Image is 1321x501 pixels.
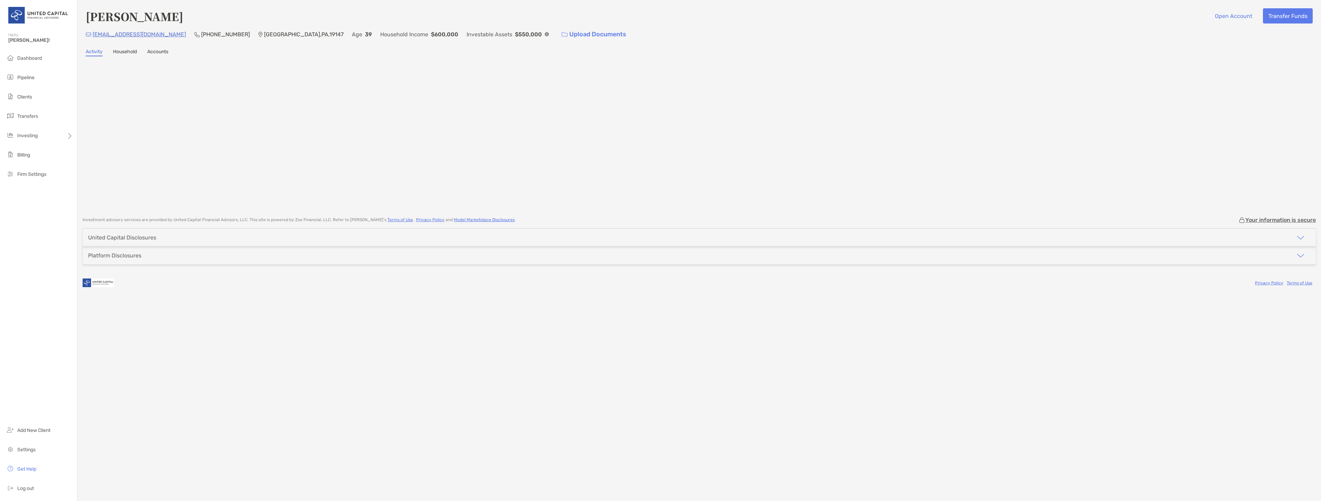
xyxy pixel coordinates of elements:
span: Firm Settings [17,171,46,177]
img: firm-settings icon [6,170,15,178]
img: clients icon [6,92,15,101]
a: Upload Documents [557,27,631,42]
button: Transfer Funds [1263,8,1313,23]
span: Transfers [17,113,38,119]
img: United Capital Logo [8,3,69,28]
span: Dashboard [17,55,42,61]
img: Phone Icon [194,32,200,37]
span: Log out [17,485,34,491]
p: [GEOGRAPHIC_DATA] , PA , 19147 [264,30,344,39]
h4: [PERSON_NAME] [86,8,183,24]
img: settings icon [6,445,15,453]
span: Investing [17,133,38,139]
a: Terms of Use [387,217,413,222]
div: Platform Disclosures [88,252,141,259]
p: [EMAIL_ADDRESS][DOMAIN_NAME] [93,30,186,39]
p: [PHONE_NUMBER] [201,30,250,39]
a: Activity [86,49,103,56]
span: Clients [17,94,32,100]
img: Location Icon [258,32,263,37]
a: Accounts [147,49,168,56]
div: United Capital Disclosures [88,234,156,241]
span: Settings [17,447,36,453]
img: add_new_client icon [6,426,15,434]
img: company logo [83,275,114,291]
img: pipeline icon [6,73,15,81]
p: $550,000 [515,30,542,39]
img: icon arrow [1296,252,1305,260]
img: investing icon [6,131,15,139]
img: dashboard icon [6,54,15,62]
a: Household [113,49,137,56]
span: Get Help [17,466,36,472]
img: logout icon [6,484,15,492]
span: Pipeline [17,75,35,81]
p: Investment advisory services are provided by United Capital Financial Advisors, LLC . This site i... [83,217,516,223]
p: 39 [365,30,372,39]
p: Age [352,30,362,39]
img: Info Icon [545,32,549,36]
button: Open Account [1209,8,1257,23]
a: Privacy Policy [1255,281,1283,285]
img: get-help icon [6,464,15,473]
a: Privacy Policy [416,217,444,222]
p: $600,000 [431,30,458,39]
img: icon arrow [1296,234,1305,242]
img: transfers icon [6,112,15,120]
p: Your information is secure [1245,217,1316,223]
span: Add New Client [17,427,50,433]
img: Email Icon [86,32,91,37]
span: [PERSON_NAME]! [8,37,73,43]
a: Model Marketplace Disclosures [454,217,515,222]
p: Household Income [380,30,428,39]
p: Investable Assets [467,30,512,39]
img: button icon [562,32,568,37]
img: billing icon [6,150,15,159]
a: Terms of Use [1287,281,1312,285]
span: Billing [17,152,30,158]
